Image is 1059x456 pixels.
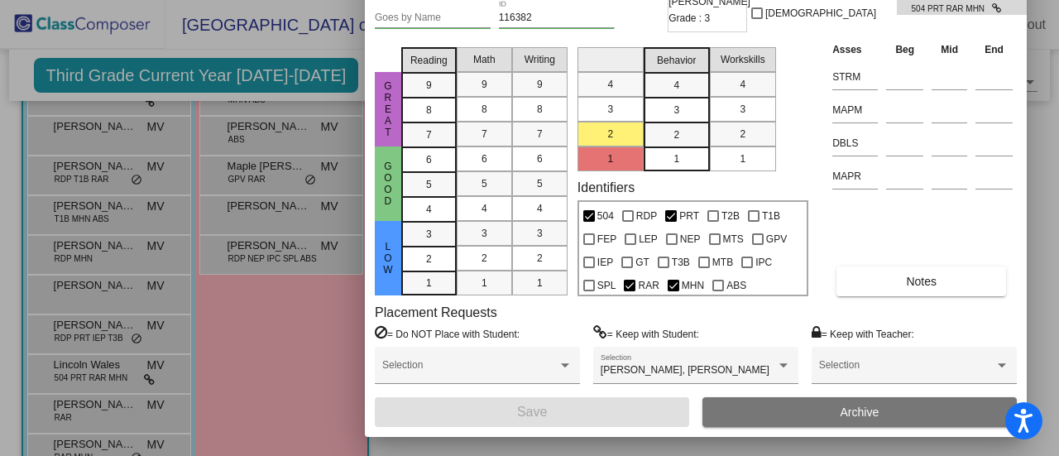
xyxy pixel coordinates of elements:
span: 1 [537,276,543,290]
span: 9 [426,78,432,93]
span: 7 [482,127,487,142]
th: Asses [828,41,882,59]
span: Good [381,161,395,207]
span: 6 [537,151,543,166]
input: goes by name [375,12,491,24]
input: assessment [832,98,878,122]
span: Reading [410,53,448,68]
span: FEP [597,229,616,249]
span: low [381,241,395,276]
span: GPV [766,229,787,249]
span: 2 [537,251,543,266]
label: = Keep with Student: [593,325,699,342]
span: 5 [426,177,432,192]
span: Grade : 3 [668,10,710,26]
span: 8 [482,102,487,117]
span: 6 [482,151,487,166]
span: 2 [426,252,432,266]
span: 1 [673,151,679,166]
span: 5 [537,176,543,191]
label: = Do NOT Place with Student: [375,325,520,342]
span: Notes [906,275,937,288]
span: 4 [426,202,432,217]
span: RAR [638,276,659,295]
span: 3 [482,226,487,241]
input: assessment [832,164,878,189]
span: 3 [673,103,679,118]
span: T1B [762,206,780,226]
input: assessment [832,131,878,156]
span: 504 [597,206,614,226]
span: 3 [537,226,543,241]
span: 7 [426,127,432,142]
span: ABS [726,276,746,295]
span: 8 [537,102,543,117]
span: 9 [537,77,543,92]
span: 8 [426,103,432,118]
span: SPL [597,276,616,295]
span: IPC [755,252,772,272]
span: MTS [723,229,744,249]
span: 1 [426,276,432,290]
span: 4 [673,78,679,93]
button: Notes [836,266,1006,296]
span: Behavior [657,53,696,68]
span: 6 [426,152,432,167]
span: T2B [721,206,740,226]
span: Save [517,405,547,419]
span: 2 [740,127,745,142]
span: LEP [639,229,658,249]
span: 1 [740,151,745,166]
button: Archive [702,397,1017,427]
span: 7 [537,127,543,142]
th: End [971,41,1017,59]
span: [DEMOGRAPHIC_DATA] [765,3,876,23]
input: assessment [832,65,878,89]
span: 9 [482,77,487,92]
span: great [381,80,395,138]
span: [PERSON_NAME], [PERSON_NAME] [601,364,769,376]
span: 4 [740,77,745,92]
span: 2 [673,127,679,142]
span: 4 [537,201,543,216]
span: 5 [482,176,487,191]
span: IEP [597,252,613,272]
span: GT [635,252,649,272]
th: Beg [882,41,927,59]
button: Save [375,397,689,427]
label: Identifiers [577,180,635,195]
span: 4 [482,201,487,216]
th: Mid [927,41,971,59]
span: NEP [680,229,701,249]
span: Workskills [721,52,765,67]
span: Archive [841,406,879,419]
span: 504 PRT RAR MHN [912,2,992,15]
span: Writing [525,52,555,67]
span: MHN [682,276,704,295]
span: 2 [482,251,487,266]
span: T3B [672,252,690,272]
span: 3 [740,102,745,117]
label: Placement Requests [375,305,497,320]
input: Enter ID [499,12,615,24]
span: MTB [712,252,733,272]
span: Math [473,52,496,67]
span: 1 [482,276,487,290]
span: PRT [679,206,699,226]
label: = Keep with Teacher: [812,325,914,342]
span: 3 [426,227,432,242]
span: RDP [636,206,657,226]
